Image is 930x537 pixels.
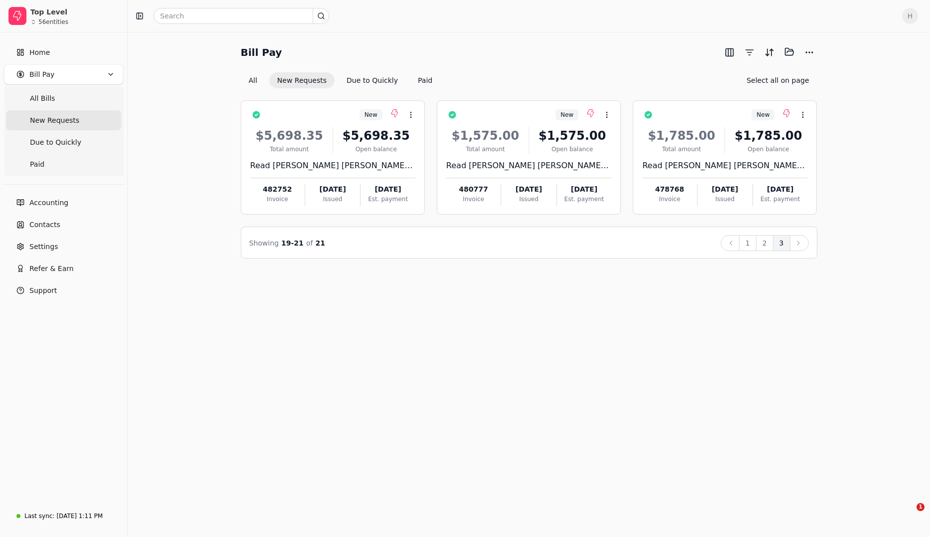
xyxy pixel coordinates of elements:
[337,127,415,145] div: $5,698.35
[241,72,441,88] div: Invoice filter options
[249,239,279,247] span: Showing
[533,127,611,145] div: $1,575.00
[410,72,440,88] button: Paid
[446,184,501,195] div: 480777
[30,7,119,17] div: Top Level
[250,195,305,204] div: Invoice
[38,19,68,25] div: 56 entities
[533,145,611,154] div: Open balance
[446,195,501,204] div: Invoice
[739,72,817,88] button: Select all on page
[698,184,752,195] div: [DATE]
[642,195,697,204] div: Invoice
[896,503,920,527] iframe: Intercom live chat
[4,42,123,62] a: Home
[154,8,329,24] input: Search
[902,8,918,24] button: H
[4,215,123,235] a: Contacts
[29,220,60,230] span: Contacts
[6,154,121,174] a: Paid
[29,264,74,274] span: Refer & Earn
[29,47,50,58] span: Home
[446,145,525,154] div: Total amount
[339,72,406,88] button: Due to Quickly
[305,195,360,204] div: Issued
[756,235,773,251] button: 2
[739,235,756,251] button: 1
[4,280,123,300] button: Support
[241,72,265,88] button: All
[6,110,121,130] a: New Requests
[4,193,123,213] a: Accounting
[446,127,525,145] div: $1,575.00
[30,93,55,104] span: All Bills
[56,512,103,521] div: [DATE] 1:11 PM
[29,198,68,208] span: Accounting
[642,184,697,195] div: 478768
[6,132,121,152] a: Due to Quickly
[761,44,777,60] button: Sort
[281,239,304,247] span: 19 - 21
[642,160,807,172] div: Read [PERSON_NAME] [PERSON_NAME] Ltd.
[337,145,415,154] div: Open balance
[29,285,57,296] span: Support
[305,184,360,195] div: [DATE]
[29,69,54,80] span: Bill Pay
[306,239,313,247] span: of
[30,137,81,148] span: Due to Quickly
[361,184,415,195] div: [DATE]
[756,110,769,119] span: New
[753,184,807,195] div: [DATE]
[6,88,121,108] a: All Bills
[241,44,282,60] h2: Bill Pay
[560,110,573,119] span: New
[729,127,807,145] div: $1,785.00
[753,195,807,204] div: Est. payment
[4,507,123,525] a: Last sync:[DATE] 1:11 PM
[698,195,752,204] div: Issued
[501,184,556,195] div: [DATE]
[250,127,329,145] div: $5,698.35
[557,195,611,204] div: Est. payment
[557,184,611,195] div: [DATE]
[365,110,377,119] span: New
[24,512,54,521] div: Last sync:
[29,242,58,252] span: Settings
[4,64,123,84] button: Bill Pay
[250,184,305,195] div: 482752
[250,145,329,154] div: Total amount
[4,259,123,278] button: Refer & Earn
[446,160,611,172] div: Read [PERSON_NAME] [PERSON_NAME] Ltd.
[269,72,335,88] button: New Requests
[361,195,415,204] div: Est. payment
[642,145,721,154] div: Total amount
[729,145,807,154] div: Open balance
[30,159,44,170] span: Paid
[4,237,123,257] a: Settings
[773,235,790,251] button: 3
[30,115,79,126] span: New Requests
[642,127,721,145] div: $1,785.00
[250,160,415,172] div: Read [PERSON_NAME] [PERSON_NAME] Ltd.
[316,239,325,247] span: 21
[501,195,556,204] div: Issued
[801,44,817,60] button: More
[781,44,797,60] button: Batch (0)
[917,503,925,511] span: 1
